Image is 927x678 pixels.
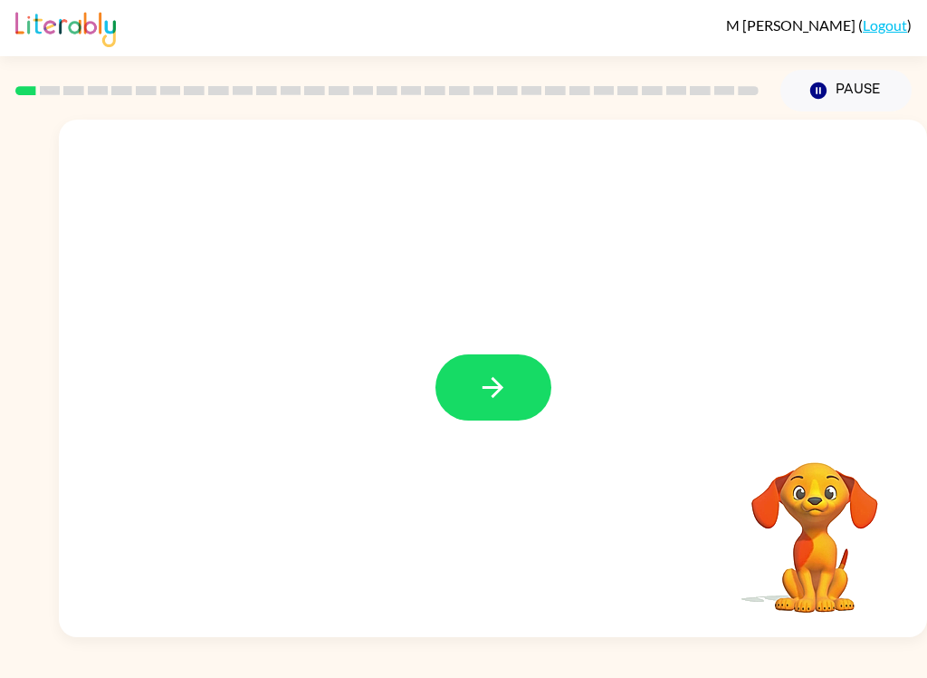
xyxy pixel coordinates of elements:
[15,7,116,47] img: Literably
[780,70,912,111] button: Pause
[726,16,858,34] span: M [PERSON_NAME]
[726,16,912,34] div: ( )
[863,16,907,34] a: Logout
[724,434,905,615] video: Your browser must support playing .mp4 files to use Literably. Please try using another browser.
